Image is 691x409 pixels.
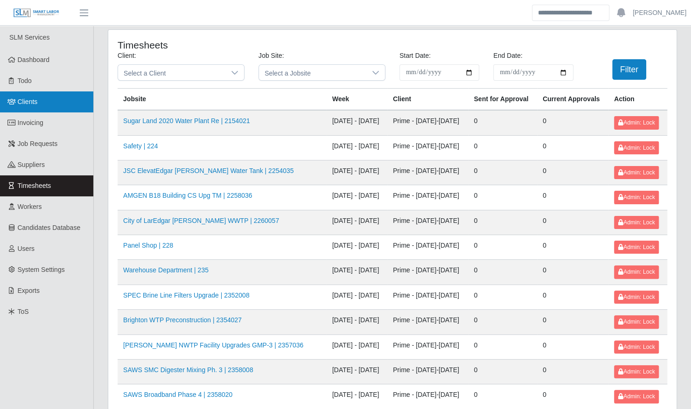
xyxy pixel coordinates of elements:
[387,260,468,284] td: Prime - [DATE]-[DATE]
[18,56,50,63] span: Dashboard
[537,110,608,135] td: 0
[614,291,659,304] button: Admin: Lock
[327,310,387,334] td: [DATE] - [DATE]
[614,191,659,204] button: Admin: Lock
[468,310,537,334] td: 0
[399,51,431,61] label: Start Date:
[327,334,387,359] td: [DATE] - [DATE]
[18,140,58,147] span: Job Requests
[537,310,608,334] td: 0
[537,284,608,309] td: 0
[537,210,608,235] td: 0
[18,287,40,294] span: Exports
[387,384,468,409] td: Prime - [DATE]-[DATE]
[614,365,659,378] button: Admin: Lock
[123,266,209,274] a: Warehouse Department | 235
[537,160,608,185] td: 0
[614,141,659,154] button: Admin: Lock
[387,359,468,384] td: Prime - [DATE]-[DATE]
[468,110,537,135] td: 0
[387,135,468,160] td: Prime - [DATE]-[DATE]
[618,344,655,350] span: Admin: Lock
[259,65,366,80] span: Select a Jobsite
[327,284,387,309] td: [DATE] - [DATE]
[537,89,608,111] th: Current Approvals
[468,210,537,235] td: 0
[618,169,655,176] span: Admin: Lock
[618,219,655,226] span: Admin: Lock
[468,260,537,284] td: 0
[387,235,468,260] td: Prime - [DATE]-[DATE]
[614,315,659,328] button: Admin: Lock
[327,160,387,185] td: [DATE] - [DATE]
[618,368,655,375] span: Admin: Lock
[493,51,522,61] label: End Date:
[618,294,655,300] span: Admin: Lock
[468,89,537,111] th: Sent for Approval
[614,166,659,179] button: Admin: Lock
[18,98,38,105] span: Clients
[123,192,252,199] a: AMGEN B18 Building CS Upg TM | 2258036
[18,119,43,126] span: Invoicing
[612,59,646,80] button: Filter
[618,244,655,250] span: Admin: Lock
[327,384,387,409] td: [DATE] - [DATE]
[327,260,387,284] td: [DATE] - [DATE]
[537,384,608,409] td: 0
[387,310,468,334] td: Prime - [DATE]-[DATE]
[327,235,387,260] td: [DATE] - [DATE]
[327,359,387,384] td: [DATE] - [DATE]
[123,167,293,174] a: JSC ElevatEdgar [PERSON_NAME] Water Tank | 2254035
[537,235,608,260] td: 0
[537,185,608,210] td: 0
[13,8,60,18] img: SLM Logo
[618,145,655,151] span: Admin: Lock
[123,217,279,224] a: City of LarEdgar [PERSON_NAME] WWTP | 2260057
[614,216,659,229] button: Admin: Lock
[327,185,387,210] td: [DATE] - [DATE]
[614,116,659,129] button: Admin: Lock
[537,135,608,160] td: 0
[387,284,468,309] td: Prime - [DATE]-[DATE]
[387,110,468,135] td: Prime - [DATE]-[DATE]
[18,203,42,210] span: Workers
[258,51,284,61] label: Job Site:
[618,269,655,275] span: Admin: Lock
[468,135,537,160] td: 0
[327,135,387,160] td: [DATE] - [DATE]
[118,65,225,80] span: Select a Client
[608,89,667,111] th: Action
[118,89,327,111] th: Jobsite
[123,391,232,398] a: SAWS Broadband Phase 4 | 2358020
[123,142,158,150] a: Safety | 224
[468,185,537,210] td: 0
[123,242,173,249] a: Panel Shop | 228
[537,359,608,384] td: 0
[123,291,250,299] a: SPEC Brine Line Filters Upgrade | 2352008
[123,117,250,125] a: Sugar Land 2020 Water Plant Re | 2154021
[18,245,35,252] span: Users
[123,341,303,349] a: [PERSON_NAME] NWTP Facility Upgrades GMP-3 | 2357036
[532,5,609,21] input: Search
[468,284,537,309] td: 0
[18,224,81,231] span: Candidates Database
[468,384,537,409] td: 0
[468,359,537,384] td: 0
[614,340,659,354] button: Admin: Lock
[387,210,468,235] td: Prime - [DATE]-[DATE]
[387,334,468,359] td: Prime - [DATE]-[DATE]
[387,89,468,111] th: Client
[618,319,655,325] span: Admin: Lock
[387,160,468,185] td: Prime - [DATE]-[DATE]
[118,51,136,61] label: Client:
[618,194,655,201] span: Admin: Lock
[18,266,65,273] span: System Settings
[18,308,29,315] span: ToS
[633,8,686,18] a: [PERSON_NAME]
[537,260,608,284] td: 0
[618,119,655,126] span: Admin: Lock
[614,390,659,403] button: Admin: Lock
[18,161,45,168] span: Suppliers
[18,77,32,84] span: Todo
[9,34,49,41] span: SLM Services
